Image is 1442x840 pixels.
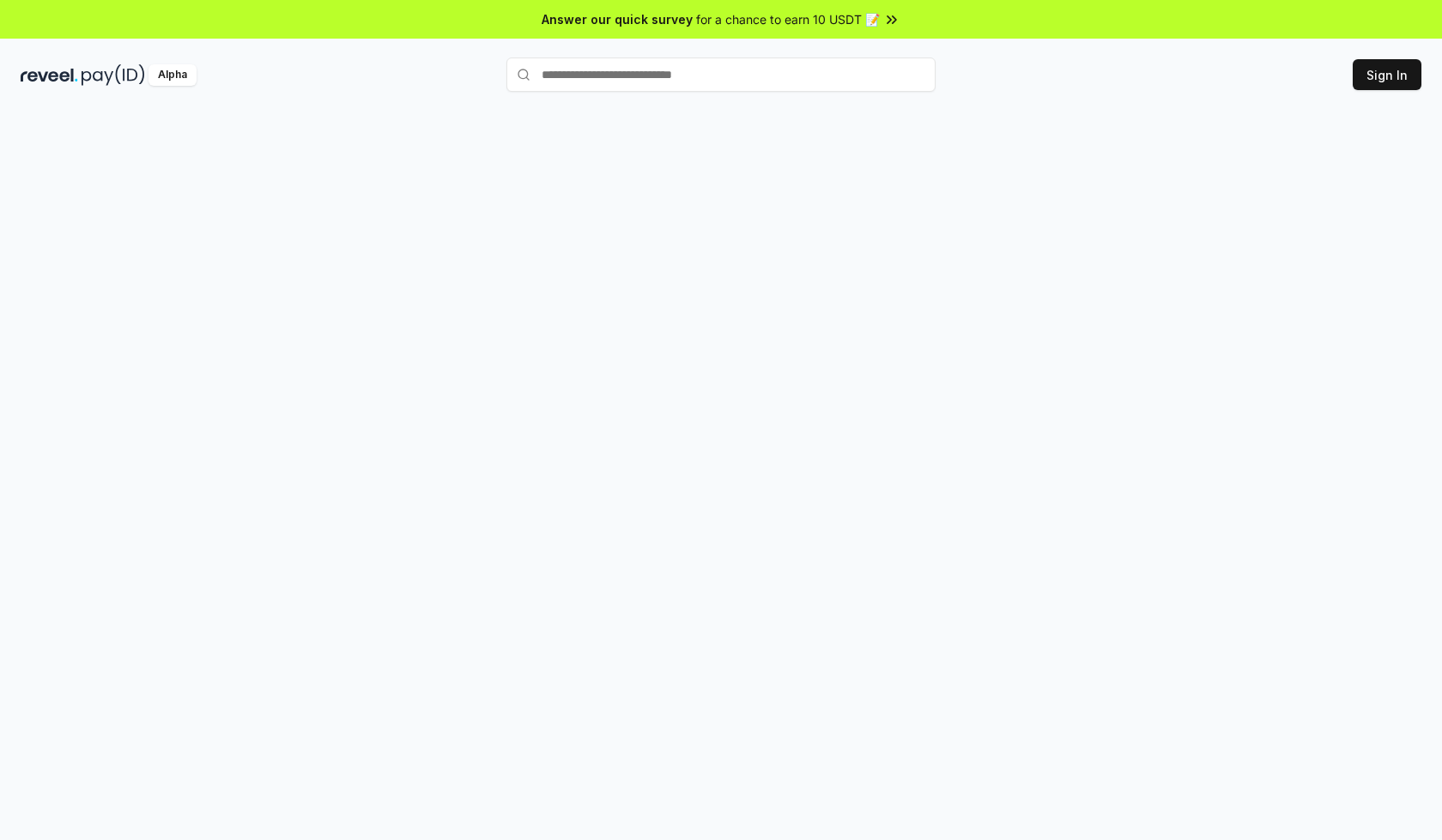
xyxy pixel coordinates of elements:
[542,10,693,28] span: Answer our quick survey
[696,10,880,28] span: for a chance to earn 10 USDT 📝
[21,64,78,86] img: reveel_dark
[82,64,145,86] img: pay_id
[1353,59,1421,90] button: Sign In
[148,64,197,86] div: Alpha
